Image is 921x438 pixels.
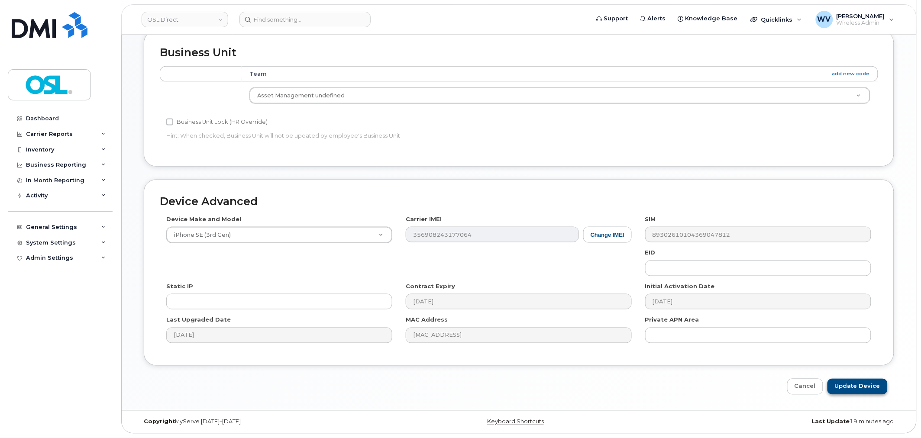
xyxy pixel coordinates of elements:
[239,12,371,27] input: Find something...
[810,11,900,28] div: Willy Verrier
[604,14,628,23] span: Support
[645,249,656,257] label: EID
[406,283,455,291] label: Contract Expiry
[166,283,193,291] label: Static IP
[166,132,632,140] p: Hint: When checked, Business Unit will not be updated by employee's Business Unit
[645,316,699,324] label: Private APN Area
[242,66,878,82] th: Team
[646,419,901,425] div: 19 minutes ago
[837,19,885,26] span: Wireless Admin
[160,196,878,208] h2: Device Advanced
[406,316,448,324] label: MAC Address
[645,215,656,223] label: SIM
[169,231,231,239] span: iPhone SE (3rd Gen)
[144,419,175,425] strong: Copyright
[837,13,885,19] span: [PERSON_NAME]
[634,10,672,27] a: Alerts
[745,11,808,28] div: Quicklinks
[761,16,793,23] span: Quicklinks
[672,10,744,27] a: Knowledge Base
[142,12,228,27] a: OSL Direct
[827,379,888,395] input: Update Device
[257,92,345,99] span: Asset Management undefined
[812,419,850,425] strong: Last Update
[583,227,632,243] button: Change IMEI
[487,419,544,425] a: Keyboard Shortcuts
[832,70,870,77] a: add new code
[166,119,173,126] input: Business Unit Lock (HR Override)
[685,14,738,23] span: Knowledge Base
[166,117,268,127] label: Business Unit Lock (HR Override)
[167,227,392,243] a: iPhone SE (3rd Gen)
[818,14,831,25] span: WV
[137,419,392,425] div: MyServe [DATE]–[DATE]
[166,316,231,324] label: Last Upgraded Date
[591,10,634,27] a: Support
[645,283,715,291] label: Initial Activation Date
[787,379,823,395] a: Cancel
[250,88,870,103] a: Asset Management undefined
[648,14,666,23] span: Alerts
[166,215,241,223] label: Device Make and Model
[406,215,442,223] label: Carrier IMEI
[160,47,878,59] h2: Business Unit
